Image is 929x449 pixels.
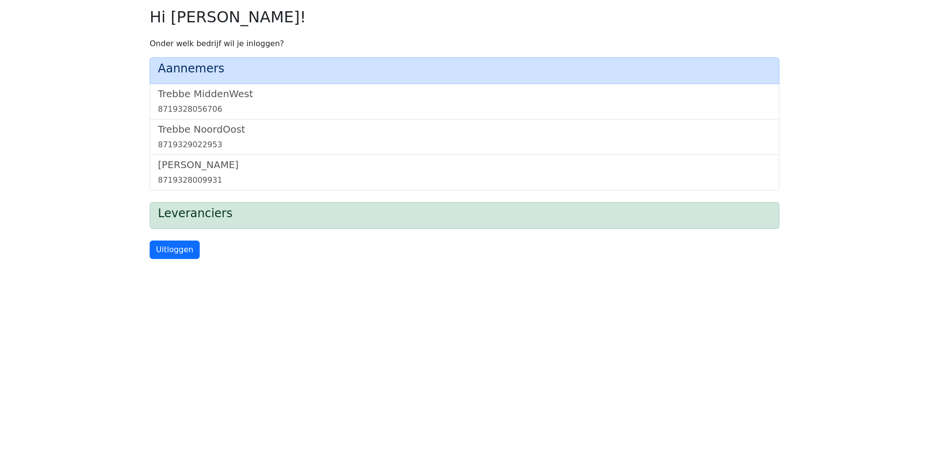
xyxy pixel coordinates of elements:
[158,88,771,115] a: Trebbe MiddenWest8719328056706
[158,207,771,221] h4: Leveranciers
[150,38,779,50] p: Onder welk bedrijf wil je inloggen?
[158,159,771,186] a: [PERSON_NAME]8719328009931
[150,8,779,26] h2: Hi [PERSON_NAME]!
[158,104,771,115] div: 8719328056706
[158,139,771,151] div: 8719329022953
[158,174,771,186] div: 8719328009931
[158,88,771,100] h5: Trebbe MiddenWest
[150,241,200,259] a: Uitloggen
[158,123,771,135] h5: Trebbe NoordOost
[158,159,771,171] h5: [PERSON_NAME]
[158,123,771,151] a: Trebbe NoordOost8719329022953
[158,62,771,76] h4: Aannemers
